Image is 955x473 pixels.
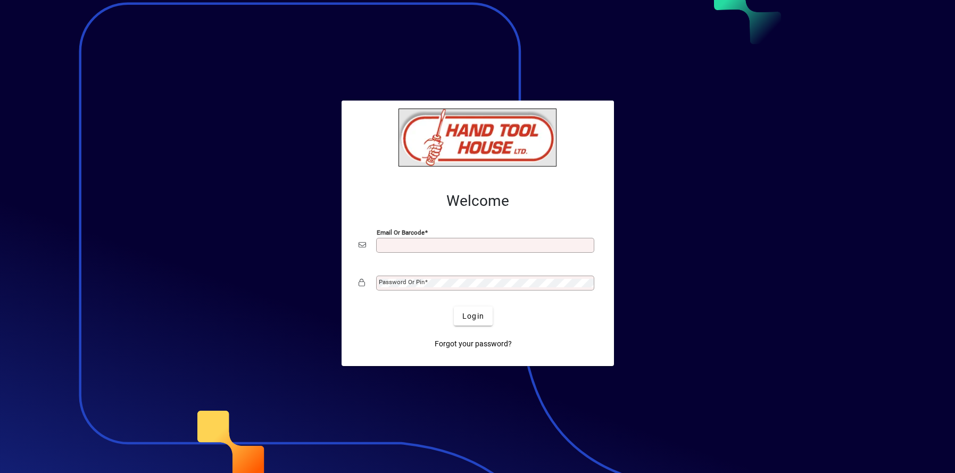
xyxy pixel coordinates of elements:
[462,311,484,322] span: Login
[430,334,516,353] a: Forgot your password?
[379,278,425,286] mat-label: Password or Pin
[435,338,512,350] span: Forgot your password?
[454,306,493,326] button: Login
[359,192,597,210] h2: Welcome
[377,229,425,236] mat-label: Email or Barcode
